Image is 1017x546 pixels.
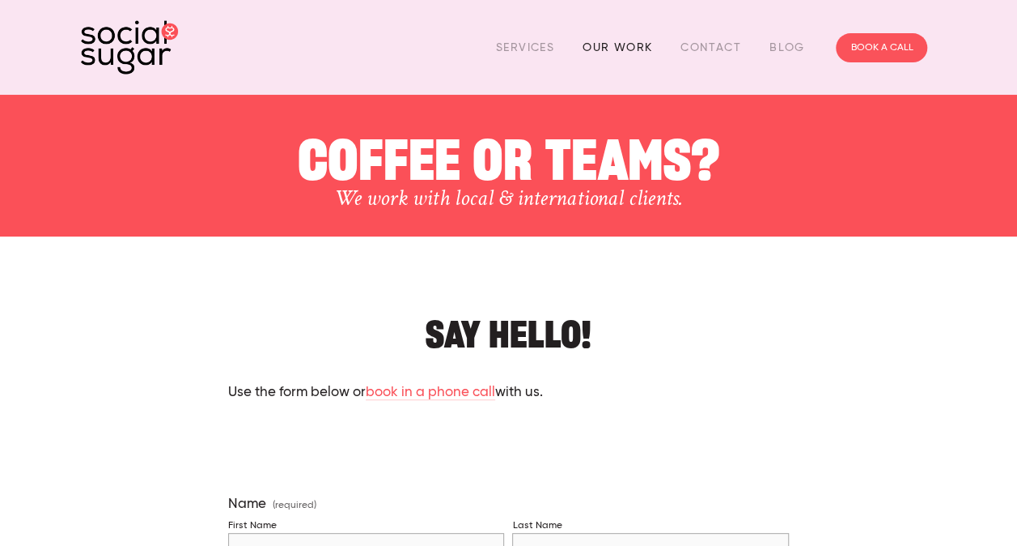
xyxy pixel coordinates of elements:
span: (required) [273,501,316,510]
img: SocialSugar [81,20,178,75]
h2: Say hello! [228,301,789,351]
div: Last Name [512,520,561,532]
a: Blog [769,35,805,60]
a: Contact [680,35,741,60]
a: BOOK A CALL [836,33,927,62]
a: book in a phone call [366,386,495,401]
a: Our Work [583,35,652,60]
h1: COFFEE OR TEAMS? [140,119,878,185]
div: First Name [228,520,277,532]
p: Use the form below or with us. [228,382,789,403]
h3: We work with local & international clients. [140,185,878,212]
span: Name [228,496,266,513]
a: Services [496,35,554,60]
